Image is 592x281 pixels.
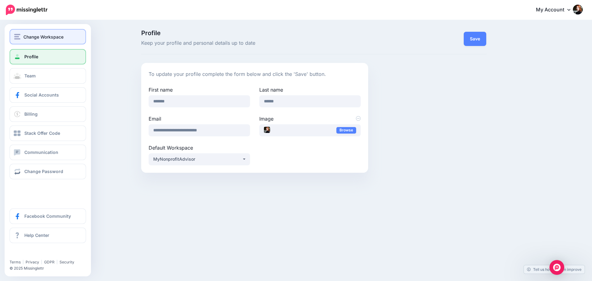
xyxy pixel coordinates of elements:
[259,86,361,93] label: Last name
[149,86,250,93] label: First name
[10,106,86,122] a: Billing
[10,126,86,141] a: Stack Offer Code
[149,144,250,151] label: Default Workspace
[44,260,55,264] a: GDPR
[26,260,39,264] a: Privacy
[14,34,20,39] img: menu.png
[10,49,86,64] a: Profile
[10,164,86,179] a: Change Password
[464,32,486,46] button: Save
[60,260,74,264] a: Security
[336,127,356,134] a: Browse
[259,115,361,122] label: Image
[10,145,86,160] a: Communication
[56,260,58,264] span: |
[10,87,86,103] a: Social Accounts
[10,228,86,243] a: Help Center
[10,68,86,84] a: Team
[24,73,36,78] span: Team
[10,251,56,257] iframe: Twitter Follow Button
[149,153,250,165] button: MyNonprofitAdvisor
[24,111,38,117] span: Billing
[24,233,49,238] span: Help Center
[24,213,71,219] span: Facebook Community
[10,265,90,271] li: © 2025 Missinglettr
[549,260,564,275] div: Open Intercom Messenger
[24,150,58,155] span: Communication
[530,2,583,18] a: My Account
[10,29,86,44] button: Change Workspace
[24,54,38,59] span: Profile
[23,33,64,40] span: Change Workspace
[141,30,368,36] span: Profile
[10,209,86,224] a: Facebook Community
[24,92,59,97] span: Social Accounts
[524,265,585,274] a: Tell us how we can improve
[264,127,270,133] img: IMG_1390_2_thumb.jpg
[153,155,242,163] div: MyNonprofitAdvisor
[141,39,368,47] span: Keep your profile and personal details up to date
[6,5,47,15] img: Missinglettr
[41,260,42,264] span: |
[24,169,63,174] span: Change Password
[149,70,361,78] p: To update your profile complete the form below and click the 'Save' button.
[23,260,24,264] span: |
[149,115,250,122] label: Email
[10,260,21,264] a: Terms
[24,130,60,136] span: Stack Offer Code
